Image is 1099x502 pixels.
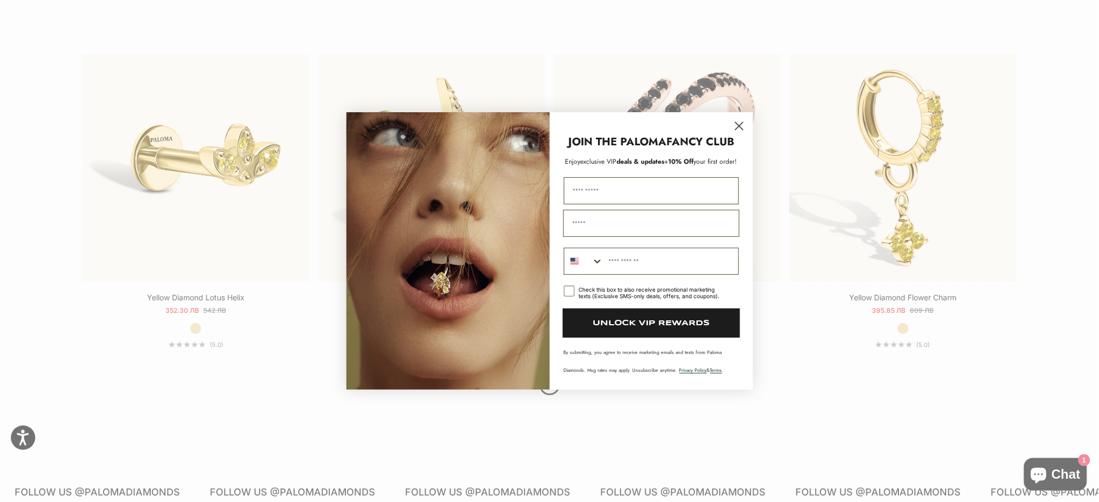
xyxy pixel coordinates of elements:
a: Privacy Policy [679,366,707,374]
input: First Name [564,177,739,204]
span: + your first order! [665,157,737,166]
div: Check this box to also receive promotional marketing texts (Exclusive SMS-only deals, offers, and... [579,286,726,299]
button: Search Countries [564,248,603,274]
input: Email [563,210,740,237]
input: Phone Number [603,248,738,274]
strong: JOIN THE PALOMA [568,134,666,150]
button: UNLOCK VIP REWARDS [563,308,740,338]
a: Terms [710,366,722,374]
span: 10% Off [669,157,694,166]
strong: FANCY CLUB [666,134,734,150]
button: Close dialog [730,117,749,136]
span: & . [679,366,724,374]
span: exclusive VIP [581,157,617,166]
img: United States [570,257,579,266]
span: Enjoy [565,157,581,166]
img: Loading... [346,112,550,390]
p: By submitting, you agree to receive marketing emails and texts from Paloma Diamonds. Msg rates ma... [564,349,739,374]
span: deals & updates [581,157,665,166]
